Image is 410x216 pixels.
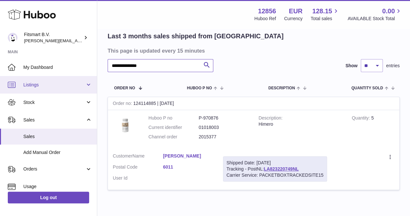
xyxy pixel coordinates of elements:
[23,82,85,88] span: Listings
[352,115,371,122] strong: Quantity
[310,16,339,22] span: Total sales
[346,63,357,69] label: Show
[163,153,213,159] a: [PERSON_NAME]
[114,86,135,90] span: Order No
[264,166,299,172] a: LA823220749NL
[113,175,163,181] dt: User Id
[148,115,199,121] dt: Huboo P no
[8,33,18,43] img: jonathan@leaderoo.com
[113,115,139,134] img: 128561711358723.png
[23,133,92,140] span: Sales
[254,16,276,22] div: Huboo Ref
[382,7,395,16] span: 0.00
[23,64,92,70] span: My Dashboard
[347,110,399,148] td: 5
[23,99,85,106] span: Stock
[24,32,82,44] div: Fitsmart B.V.
[223,156,327,182] div: Tracking - PostNL:
[351,86,383,90] span: Quantity Sold
[187,86,212,90] span: Huboo P no
[113,153,133,159] span: Customer
[227,160,323,166] div: Shipped Date: [DATE]
[284,16,303,22] div: Currency
[199,124,249,131] dd: 01018003
[23,149,92,156] span: Add Manual Order
[259,121,342,127] div: Himero
[227,172,323,178] div: Carrier Service: PACKETBOXTRACKEDSITE15
[113,153,163,161] dt: Name
[108,47,398,54] h3: This page is updated every 15 minutes
[23,166,85,172] span: Orders
[289,7,302,16] strong: EUR
[199,115,249,121] dd: P-970876
[199,134,249,140] dd: 2015377
[310,7,339,22] a: 128.15 Total sales
[148,134,199,140] dt: Channel order
[108,97,399,110] div: 124114885 | [DATE]
[268,86,295,90] span: Description
[113,164,163,172] dt: Postal Code
[113,101,133,108] strong: Order no
[108,32,284,41] h2: Last 3 months sales shipped from [GEOGRAPHIC_DATA]
[148,124,199,131] dt: Current identifier
[8,192,89,203] a: Log out
[259,115,283,122] strong: Description
[23,184,92,190] span: Usage
[23,117,85,123] span: Sales
[347,16,402,22] span: AVAILABLE Stock Total
[386,63,400,69] span: entries
[258,7,276,16] strong: 12856
[24,38,130,43] span: [PERSON_NAME][EMAIL_ADDRESS][DOMAIN_NAME]
[163,164,213,170] a: 6011
[312,7,332,16] span: 128.15
[347,7,402,22] a: 0.00 AVAILABLE Stock Total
